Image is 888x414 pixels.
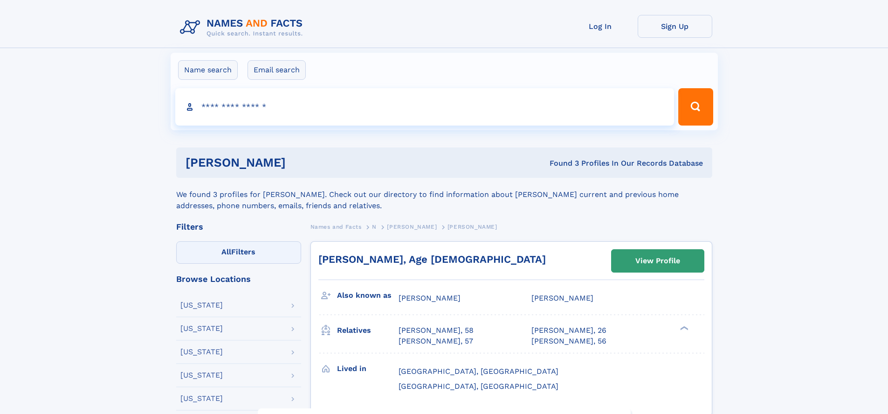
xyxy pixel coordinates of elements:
[180,325,223,332] div: [US_STATE]
[399,367,558,376] span: [GEOGRAPHIC_DATA], [GEOGRAPHIC_DATA]
[372,221,377,232] a: N
[531,336,606,346] a: [PERSON_NAME], 56
[318,253,546,265] a: [PERSON_NAME], Age [DEMOGRAPHIC_DATA]
[337,323,399,338] h3: Relatives
[635,250,680,272] div: View Profile
[678,325,689,331] div: ❯
[399,382,558,391] span: [GEOGRAPHIC_DATA], [GEOGRAPHIC_DATA]
[399,325,474,336] a: [PERSON_NAME], 58
[337,288,399,303] h3: Also known as
[310,221,362,232] a: Names and Facts
[447,224,497,230] span: [PERSON_NAME]
[176,275,301,283] div: Browse Locations
[337,361,399,377] h3: Lived in
[180,372,223,379] div: [US_STATE]
[418,158,703,168] div: Found 3 Profiles In Our Records Database
[531,325,606,336] a: [PERSON_NAME], 26
[372,224,377,230] span: N
[180,348,223,356] div: [US_STATE]
[399,294,461,302] span: [PERSON_NAME]
[180,395,223,402] div: [US_STATE]
[399,336,473,346] a: [PERSON_NAME], 57
[563,15,638,38] a: Log In
[531,294,593,302] span: [PERSON_NAME]
[221,247,231,256] span: All
[186,157,418,168] h1: [PERSON_NAME]
[638,15,712,38] a: Sign Up
[678,88,713,126] button: Search Button
[387,224,437,230] span: [PERSON_NAME]
[176,178,712,211] div: We found 3 profiles for [PERSON_NAME]. Check out our directory to find information about [PERSON_...
[175,88,675,126] input: search input
[612,250,704,272] a: View Profile
[248,60,306,80] label: Email search
[176,241,301,264] label: Filters
[387,221,437,232] a: [PERSON_NAME]
[176,15,310,40] img: Logo Names and Facts
[176,223,301,231] div: Filters
[180,302,223,309] div: [US_STATE]
[178,60,238,80] label: Name search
